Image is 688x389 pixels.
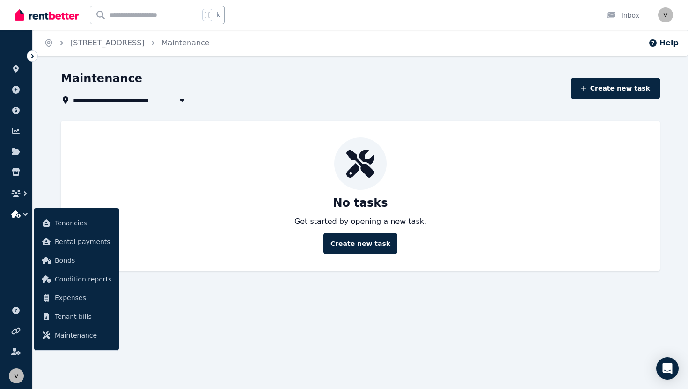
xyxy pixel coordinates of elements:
[15,8,79,22] img: RentBetter
[55,274,111,285] span: Condition reports
[38,232,115,251] a: Rental payments
[216,11,220,19] span: k
[294,216,426,227] p: Get started by opening a new task.
[161,38,210,47] a: Maintenance
[61,71,142,86] h1: Maintenance
[55,236,111,247] span: Rental payments
[55,217,111,229] span: Tenancies
[9,368,24,383] img: vinall.banga@gmail.com
[648,37,679,49] button: Help
[38,270,115,288] a: Condition reports
[333,195,388,210] p: No tasks
[33,30,221,56] nav: Breadcrumb
[656,357,679,380] div: Open Intercom Messenger
[70,38,145,47] a: [STREET_ADDRESS]
[55,311,111,322] span: Tenant bills
[55,330,111,341] span: Maintenance
[38,326,115,345] a: Maintenance
[38,251,115,270] a: Bonds
[38,288,115,307] a: Expenses
[658,7,673,22] img: vinall.banga@gmail.com
[55,292,111,303] span: Expenses
[607,11,639,20] div: Inbox
[323,233,397,254] button: Create new task
[55,255,111,266] span: Bonds
[38,307,115,326] a: Tenant bills
[38,214,115,232] a: Tenancies
[571,78,660,99] button: Create new task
